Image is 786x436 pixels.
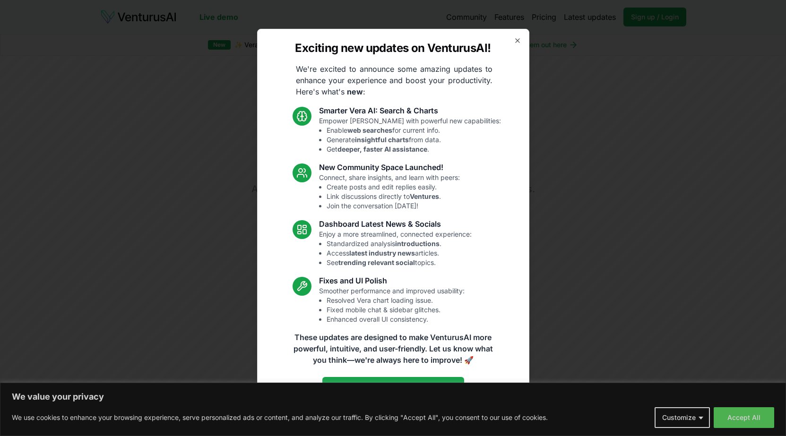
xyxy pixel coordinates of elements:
[319,230,472,267] p: Enjoy a more streamlined, connected experience:
[295,41,491,56] h2: Exciting new updates on VenturusAI!
[327,248,472,258] li: Access articles.
[327,296,465,305] li: Resolved Vera chart loading issue.
[395,239,440,248] strong: introductions
[327,126,501,135] li: Enable for current info.
[319,116,501,154] p: Empower [PERSON_NAME] with powerful new capabilities:
[327,315,465,324] li: Enhanced overall UI consistency.
[347,126,392,134] strong: web searches
[327,135,501,145] li: Generate from data.
[327,182,460,192] li: Create posts and edit replies easily.
[287,332,499,366] p: These updates are designed to make VenturusAI more powerful, intuitive, and user-friendly. Let us...
[327,258,472,267] li: See topics.
[337,145,427,153] strong: deeper, faster AI assistance
[288,63,500,97] p: We're excited to announce some amazing updates to enhance your experience and boost your producti...
[338,258,415,266] strong: trending relevant social
[327,192,460,201] li: Link discussions directly to .
[319,286,465,324] p: Smoother performance and improved usability:
[319,275,465,286] h3: Fixes and UI Polish
[327,239,472,248] li: Standardized analysis .
[327,145,501,154] li: Get .
[319,162,460,173] h3: New Community Space Launched!
[327,201,460,211] li: Join the conversation [DATE]!
[347,87,363,96] strong: new
[319,218,472,230] h3: Dashboard Latest News & Socials
[322,377,464,396] a: Read the full announcement on our blog!
[319,173,460,211] p: Connect, share insights, and learn with peers:
[327,305,465,315] li: Fixed mobile chat & sidebar glitches.
[349,249,415,257] strong: latest industry news
[319,105,501,116] h3: Smarter Vera AI: Search & Charts
[355,136,409,144] strong: insightful charts
[410,192,439,200] strong: Ventures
